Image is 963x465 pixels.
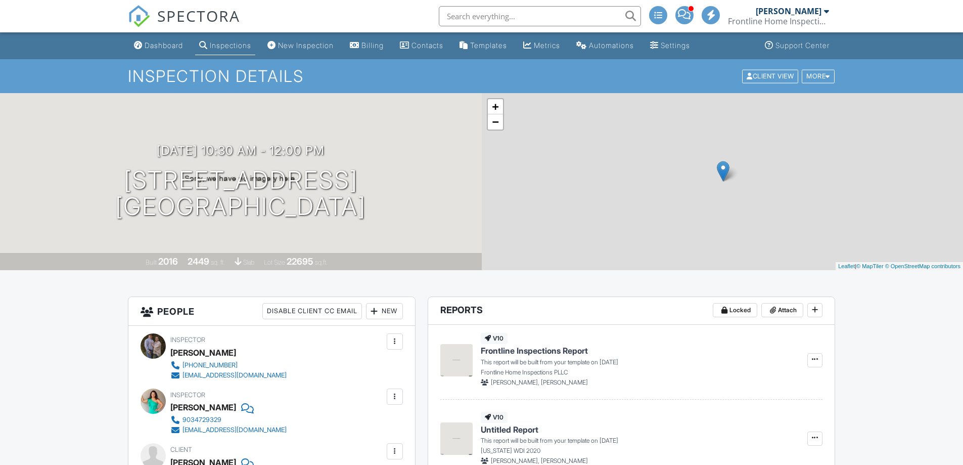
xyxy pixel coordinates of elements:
[263,36,338,55] a: New Inspection
[182,416,221,424] div: 9034729329
[646,36,694,55] a: Settings
[802,69,835,83] div: More
[488,99,503,114] a: Zoom in
[856,263,884,269] a: © MapTiler
[728,16,829,26] div: Frontline Home Inspections
[243,259,254,266] span: slab
[170,415,287,425] a: 9034729329
[741,72,801,79] a: Client View
[182,371,287,379] div: [EMAIL_ADDRESS][DOMAIN_NAME]
[470,41,507,50] div: Templates
[366,303,403,319] div: New
[115,167,366,221] h1: [STREET_ADDRESS] [GEOGRAPHIC_DATA]
[287,256,313,267] div: 22695
[519,36,564,55] a: Metrics
[439,6,641,26] input: Search everything...
[145,41,183,50] div: Dashboard
[170,391,205,399] span: Inspector
[188,256,209,267] div: 2449
[157,144,325,157] h3: [DATE] 10:30 am - 12:00 pm
[761,36,834,55] a: Support Center
[661,41,690,50] div: Settings
[157,5,240,26] span: SPECTORA
[838,263,855,269] a: Leaflet
[775,41,830,50] div: Support Center
[756,6,821,16] div: [PERSON_NAME]
[146,259,157,266] span: Built
[836,262,963,271] div: |
[170,425,287,435] a: [EMAIL_ADDRESS][DOMAIN_NAME]
[182,426,287,434] div: [EMAIL_ADDRESS][DOMAIN_NAME]
[742,69,798,83] div: Client View
[170,446,192,453] span: Client
[396,36,447,55] a: Contacts
[130,36,187,55] a: Dashboard
[211,259,225,266] span: sq. ft.
[182,361,238,369] div: [PHONE_NUMBER]
[315,259,328,266] span: sq.ft.
[572,36,638,55] a: Automations (Advanced)
[170,360,287,370] a: [PHONE_NUMBER]
[278,41,334,50] div: New Inspection
[158,256,178,267] div: 2016
[361,41,384,50] div: Billing
[128,14,240,35] a: SPECTORA
[210,41,251,50] div: Inspections
[264,259,285,266] span: Lot Size
[262,303,362,319] div: Disable Client CC Email
[170,370,287,381] a: [EMAIL_ADDRESS][DOMAIN_NAME]
[195,36,255,55] a: Inspections
[534,41,560,50] div: Metrics
[411,41,443,50] div: Contacts
[170,345,236,360] div: [PERSON_NAME]
[128,297,415,326] h3: People
[488,114,503,130] a: Zoom out
[455,36,511,55] a: Templates
[128,5,150,27] img: The Best Home Inspection Software - Spectora
[885,263,960,269] a: © OpenStreetMap contributors
[128,67,836,85] h1: Inspection Details
[170,336,205,344] span: Inspector
[346,36,388,55] a: Billing
[589,41,634,50] div: Automations
[170,400,236,415] div: [PERSON_NAME]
